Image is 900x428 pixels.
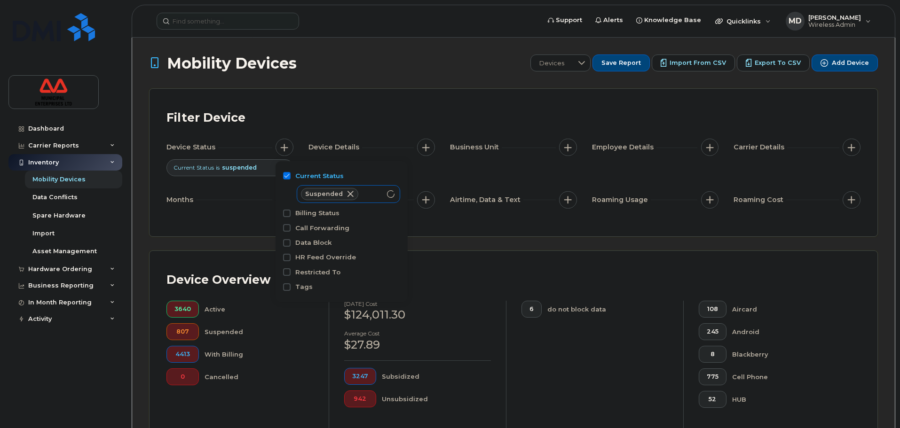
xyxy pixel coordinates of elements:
span: Carrier Details [734,142,787,152]
button: 245 [699,323,726,340]
button: 942 [344,390,376,407]
span: Device Status [166,142,218,152]
span: Roaming Usage [592,195,651,205]
span: Business Unit [450,142,502,152]
span: is [216,163,220,171]
span: Current Status [174,163,214,171]
span: 8 [707,350,718,358]
label: Data Block [295,238,332,247]
span: Device Details [308,142,362,152]
div: Android [732,323,846,340]
div: HUB [732,391,846,408]
span: Airtime, Data & Text [450,195,523,205]
span: 3640 [174,305,191,313]
button: 3640 [166,301,199,318]
span: Import from CSV [670,59,726,67]
span: 3247 [352,373,368,380]
span: Export to CSV [755,59,801,67]
button: 6 [521,301,542,318]
div: Cancelled [205,368,314,385]
button: 8 [699,346,726,363]
span: Employee Details [592,142,656,152]
span: 245 [707,328,718,335]
button: 807 [166,323,199,340]
label: Call Forwarding [295,224,349,233]
button: 4413 [166,346,199,363]
div: Cell Phone [732,368,846,385]
span: Months [166,195,196,205]
label: Restricted To [295,268,340,277]
button: Export to CSV [737,54,810,71]
div: Suspended [205,323,314,340]
div: Aircard [732,301,846,318]
label: Tags [295,282,313,291]
span: Roaming Cost [734,195,786,205]
button: 3247 [344,368,376,385]
span: suspended [222,164,257,171]
button: 775 [699,368,726,385]
button: Import from CSV [652,54,735,71]
div: Filter Device [166,106,245,130]
div: With Billing [205,346,314,363]
button: 52 [699,391,726,408]
div: do not block data [547,301,669,318]
span: 108 [707,305,718,313]
span: Save Report [601,59,641,67]
div: $124,011.30 [344,307,491,323]
span: 0 [174,373,191,381]
div: $27.89 [344,337,491,353]
div: Subsidized [382,368,491,385]
label: HR Feed Override [295,253,356,262]
span: Add Device [832,59,869,67]
span: 52 [707,396,718,403]
label: Billing Status [295,209,339,218]
button: 108 [699,301,726,318]
span: 807 [174,328,191,335]
span: 4413 [174,350,191,358]
h4: Average cost [344,330,491,336]
button: Add Device [812,54,878,71]
label: Current Status [295,171,344,180]
button: Save Report [592,54,650,71]
div: Device Overview [166,268,270,292]
span: Mobility Devices [167,55,297,71]
button: 0 [166,368,199,385]
div: Unsubsidized [382,390,491,407]
span: 6 [529,305,534,313]
h4: [DATE] cost [344,301,491,307]
div: Blackberry [732,346,846,363]
div: Active [205,301,314,318]
span: Devices [531,55,573,72]
span: 942 [352,395,368,403]
span: 775 [707,373,718,381]
span: Suspended [305,191,343,197]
